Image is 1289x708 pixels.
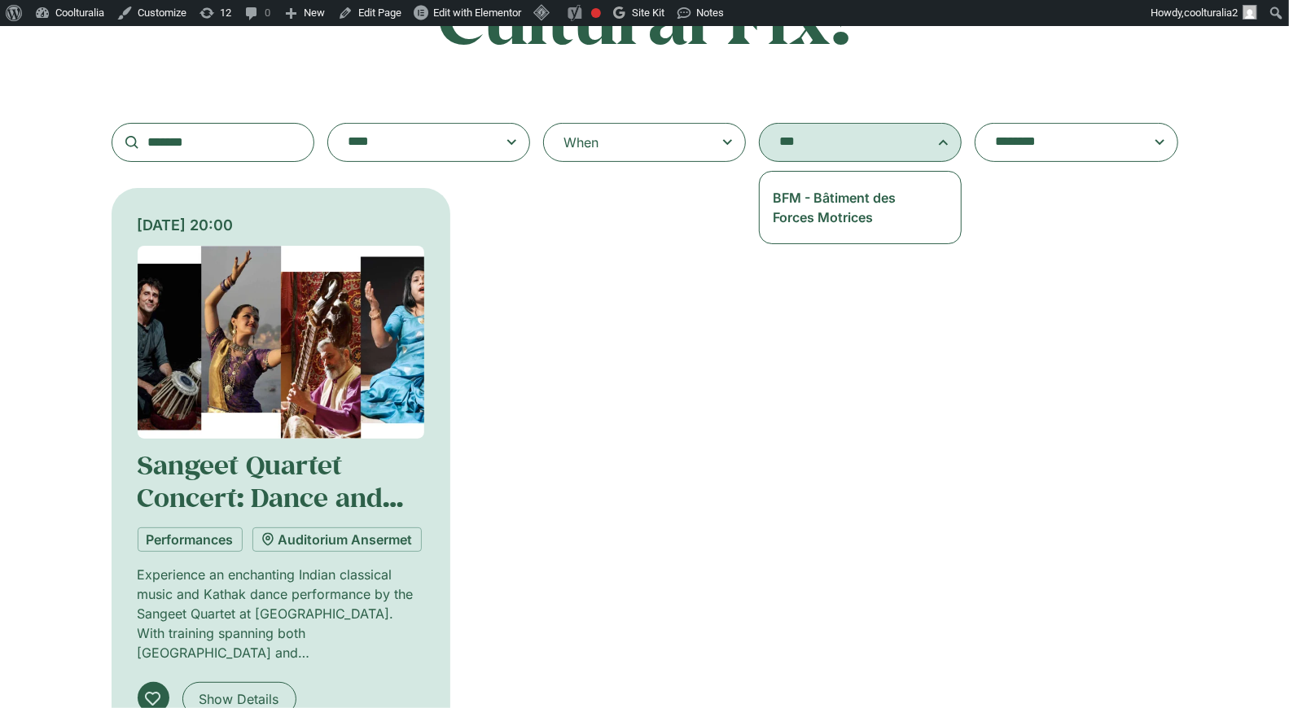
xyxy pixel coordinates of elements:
[348,131,478,154] textarea: Search
[1184,7,1238,19] span: coolturalia2
[591,8,601,18] div: Needs improvement
[773,188,936,227] div: BFM - Bâtiment des Forces Motrices
[138,448,404,580] a: Sangeet Quartet Concert: Dance and Music of [GEOGRAPHIC_DATA]
[433,7,521,19] span: Edit with Elementor
[995,131,1125,154] textarea: Search
[138,527,243,552] a: Performances
[632,7,664,19] span: Site Kit
[138,246,425,439] img: Coolturalia - Concert Sangeet Quartet - Danse et musique de l'Inde du Nord
[138,214,425,236] div: [DATE] 20:00
[252,527,422,552] a: Auditorium Ansermet
[138,565,425,662] p: Experience an enchanting Indian classical music and Kathak dance performance by the Sangeet Quart...
[563,133,598,152] div: When
[779,131,910,154] textarea: Search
